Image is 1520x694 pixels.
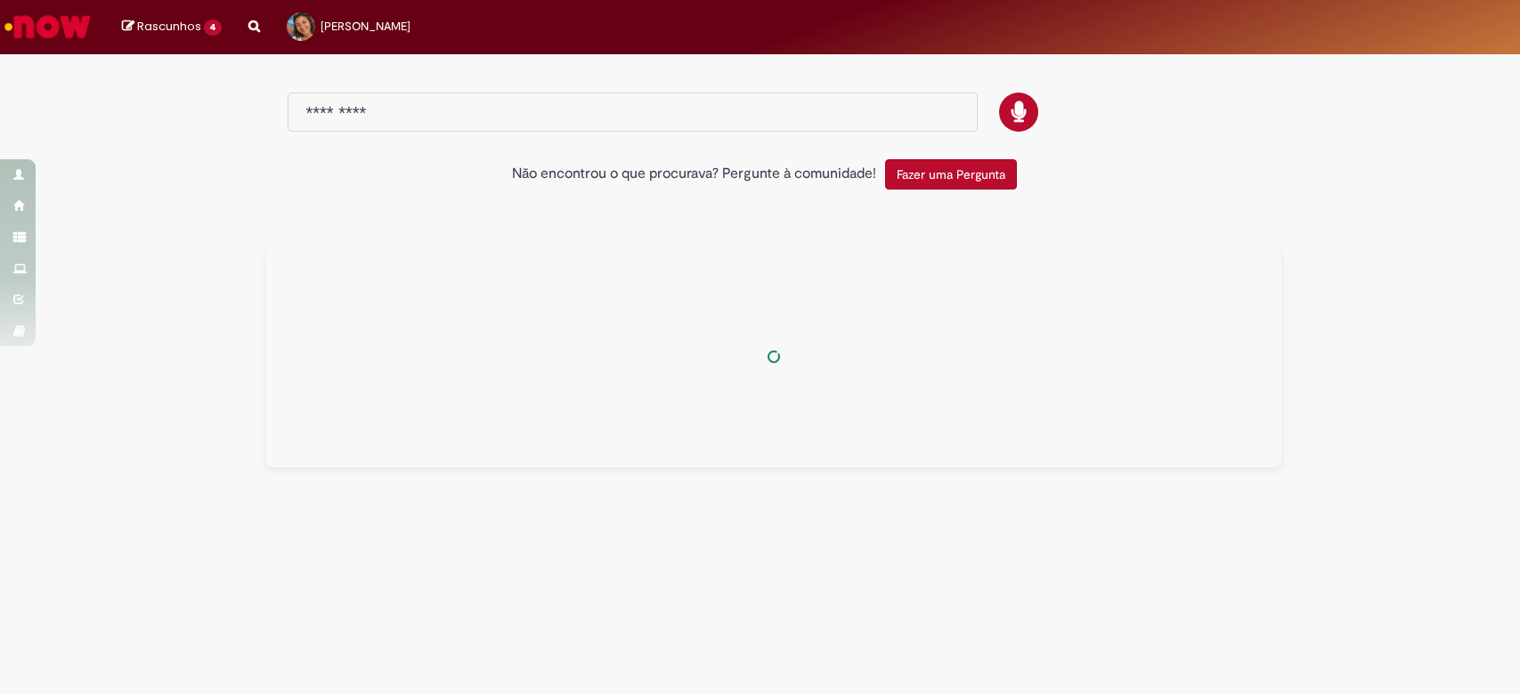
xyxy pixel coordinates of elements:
div: Tudo [266,247,1281,467]
span: [PERSON_NAME] [321,19,410,34]
img: ServiceNow [2,9,93,44]
a: Rascunhos [122,19,222,36]
span: 4 [204,20,222,36]
h2: Não encontrou o que procurava? Pergunte à comunidade! [512,166,876,182]
span: Rascunhos [137,18,201,35]
button: Fazer uma Pergunta [885,159,1017,190]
